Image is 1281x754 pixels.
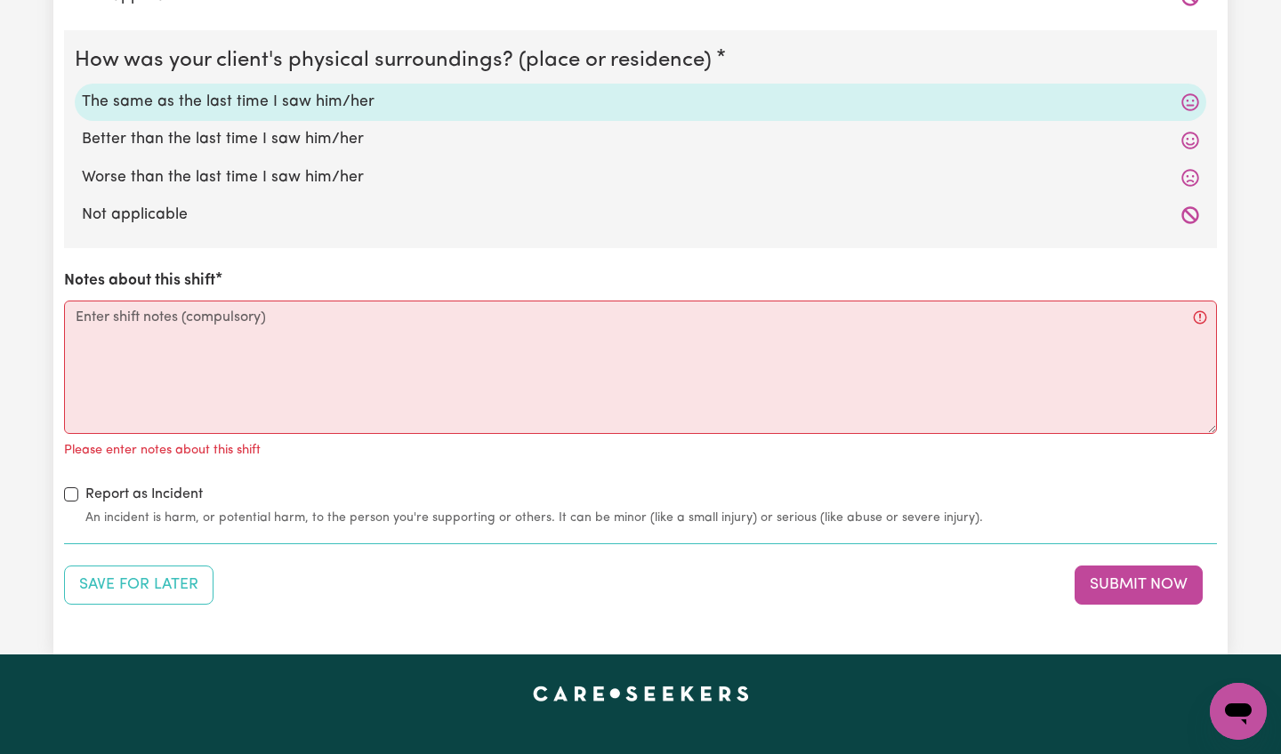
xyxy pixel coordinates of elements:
[82,128,1199,151] label: Better than the last time I saw him/her
[1210,683,1267,740] iframe: Button to launch messaging window, conversation in progress
[85,509,1217,527] small: An incident is harm, or potential harm, to the person you're supporting or others. It can be mino...
[1075,565,1203,605] button: Submit your job report
[533,686,749,701] a: Careseekers home page
[64,565,213,605] button: Save your job report
[82,166,1199,189] label: Worse than the last time I saw him/her
[64,441,261,461] p: Please enter notes about this shift
[64,269,215,293] label: Notes about this shift
[82,91,1199,114] label: The same as the last time I saw him/her
[85,484,203,505] label: Report as Incident
[82,204,1199,227] label: Not applicable
[75,44,719,76] legend: How was your client's physical surroundings? (place or residence)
